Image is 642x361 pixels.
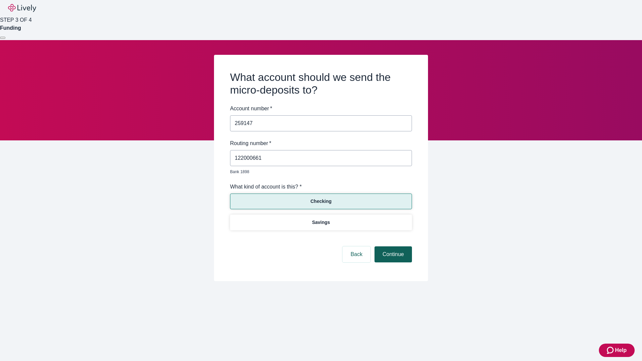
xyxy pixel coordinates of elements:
h2: What account should we send the micro-deposits to? [230,71,412,97]
button: Savings [230,215,412,230]
p: Checking [310,198,331,205]
p: Savings [312,219,330,226]
span: Help [615,346,627,354]
button: Back [342,246,370,262]
button: Checking [230,194,412,209]
img: Lively [8,4,36,12]
svg: Zendesk support icon [607,346,615,354]
p: Bank 1898 [230,169,407,175]
label: What kind of account is this? * [230,183,302,191]
button: Continue [374,246,412,262]
button: Zendesk support iconHelp [599,344,635,357]
label: Routing number [230,139,271,147]
label: Account number [230,105,272,113]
